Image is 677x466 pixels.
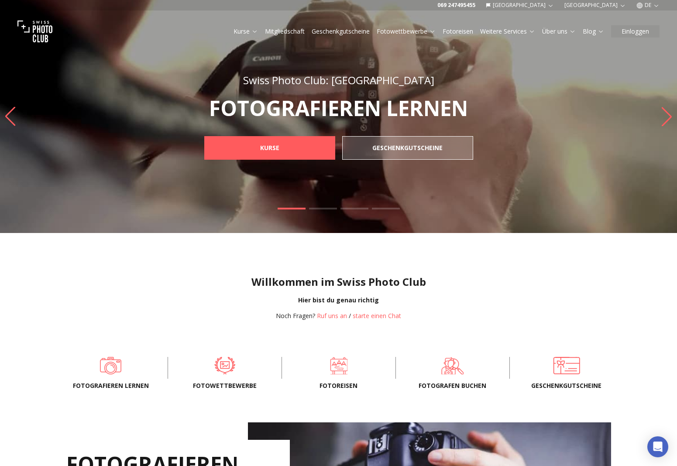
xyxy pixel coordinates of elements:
[17,14,52,49] img: Swiss photo club
[204,136,335,160] a: KURSE
[611,25,660,38] button: Einloggen
[542,27,576,36] a: Über uns
[477,25,539,38] button: Weitere Services
[265,27,305,36] a: Mitgliedschaft
[234,27,258,36] a: Kurse
[276,312,315,320] span: Noch Fragen?
[296,357,381,374] a: Fotoreisen
[312,27,370,36] a: Geschenkgutscheine
[68,357,154,374] a: Fotografieren lernen
[296,381,381,390] span: Fotoreisen
[524,381,609,390] span: Geschenkgutscheine
[443,27,473,36] a: Fotoreisen
[308,25,373,38] button: Geschenkgutscheine
[437,2,475,9] a: 069 247495455
[410,381,495,390] span: FOTOGRAFEN BUCHEN
[182,381,268,390] span: Fotowettbewerbe
[260,144,279,152] b: KURSE
[7,296,670,305] div: Hier bist du genau richtig
[230,25,261,38] button: Kurse
[410,357,495,374] a: FOTOGRAFEN BUCHEN
[583,27,604,36] a: Blog
[261,25,308,38] button: Mitgliedschaft
[68,381,154,390] span: Fotografieren lernen
[185,98,492,119] p: FOTOGRAFIEREN LERNEN
[439,25,477,38] button: Fotoreisen
[647,436,668,457] div: Open Intercom Messenger
[524,357,609,374] a: Geschenkgutscheine
[377,27,436,36] a: Fotowettbewerbe
[480,27,535,36] a: Weitere Services
[372,144,443,152] b: GESCHENKGUTSCHEINE
[317,312,347,320] a: Ruf uns an
[353,312,401,320] button: starte einen Chat
[579,25,608,38] button: Blog
[276,312,401,320] div: /
[539,25,579,38] button: Über uns
[182,357,268,374] a: Fotowettbewerbe
[373,25,439,38] button: Fotowettbewerbe
[243,73,434,87] span: Swiss Photo Club: [GEOGRAPHIC_DATA]
[7,275,670,289] h1: Willkommen im Swiss Photo Club
[342,136,473,160] a: GESCHENKGUTSCHEINE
